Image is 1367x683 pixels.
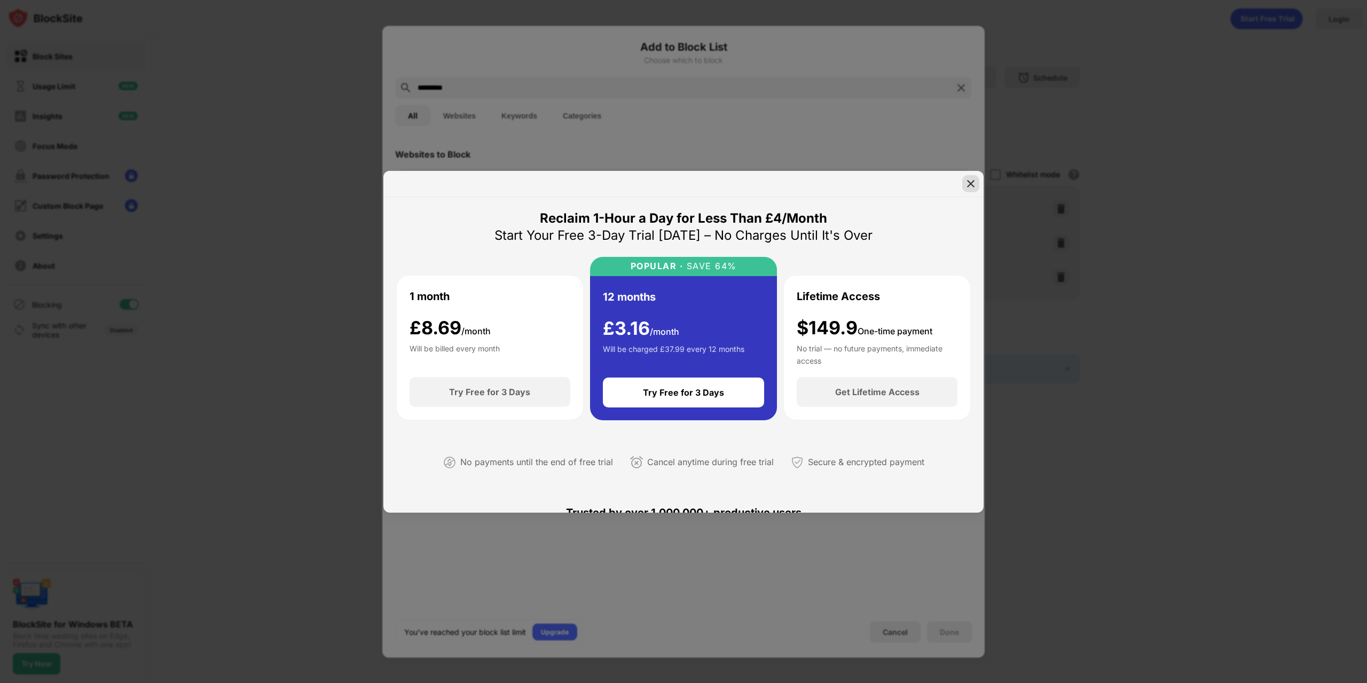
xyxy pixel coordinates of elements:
div: Get Lifetime Access [835,387,920,397]
div: Try Free for 3 Days [449,387,530,397]
img: cancel-anytime [630,456,643,469]
div: Start Your Free 3-Day Trial [DATE] – No Charges Until It's Over [494,227,873,244]
div: Reclaim 1-Hour a Day for Less Than £4/Month [540,210,827,227]
img: secured-payment [791,456,804,469]
div: Cancel anytime during free trial [647,454,774,470]
div: 12 months [603,289,656,305]
div: Secure & encrypted payment [808,454,924,470]
div: No trial — no future payments, immediate access [797,343,957,364]
div: £ 3.16 [603,318,679,340]
div: POPULAR · [631,261,683,271]
div: $149.9 [797,317,932,339]
div: 1 month [410,288,450,304]
div: Will be billed every month [410,343,500,364]
span: One-time payment [858,326,932,336]
span: /month [461,326,491,336]
div: Will be charged £37.99 every 12 months [603,343,744,365]
div: Lifetime Access [797,288,880,304]
img: not-paying [443,456,456,469]
span: /month [650,326,679,337]
div: £ 8.69 [410,317,491,339]
div: No payments until the end of free trial [460,454,613,470]
div: Trusted by over 1,000,000+ productive users [396,487,971,538]
div: SAVE 64% [683,261,737,271]
div: Try Free for 3 Days [643,387,724,398]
